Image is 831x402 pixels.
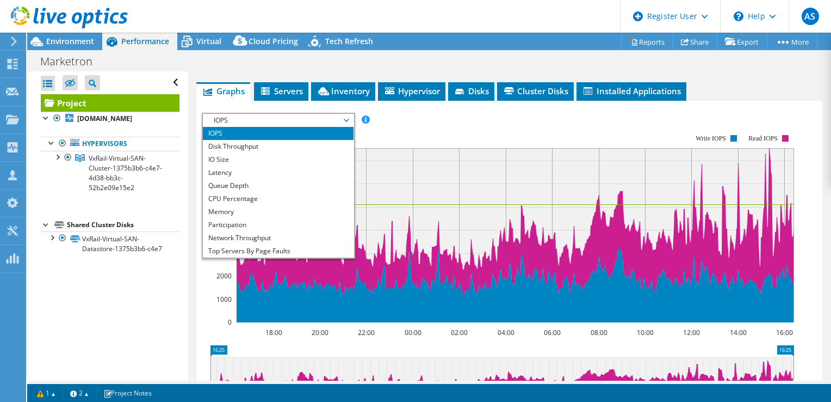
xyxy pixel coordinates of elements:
[203,153,354,166] li: IO Size
[383,86,440,96] span: Hypervisor
[203,179,354,192] li: Queue Depth
[196,36,221,46] span: Virtual
[67,218,179,232] div: Shared Cluster Disks
[41,151,179,194] a: VxRail-Virtual-SAN-Cluster-1375b3b6-c4e7-4d38-bb3c-52b2e09e15e2
[734,11,743,21] svg: \n
[41,232,179,255] a: VxRail-Virtual-SAN-Datastore-1375b3b6-c4e7
[450,328,467,337] text: 02:00
[121,36,169,46] span: Performance
[46,36,94,46] span: Environment
[41,137,179,151] a: Hypervisors
[590,328,607,337] text: 08:00
[203,232,354,245] li: Network Throughput
[503,86,568,96] span: Cluster Disks
[621,33,673,50] a: Reports
[77,114,132,123] b: [DOMAIN_NAME]
[748,135,778,142] text: Read IOPS
[265,328,282,337] text: 18:00
[802,8,819,25] span: AS
[63,386,96,400] a: 2
[228,318,232,327] text: 0
[673,33,717,50] a: Share
[203,245,354,258] li: Top Servers By Page Faults
[404,328,421,337] text: 00:00
[636,328,653,337] text: 10:00
[203,166,354,179] li: Latency
[683,328,699,337] text: 12:00
[208,114,348,127] span: IOPS
[325,36,373,46] span: Tech Refresh
[35,56,109,68] h1: Marketron
[203,127,354,140] li: IOPS
[776,328,792,337] text: 16:00
[454,86,489,96] span: Disks
[317,86,370,96] span: Inventory
[582,86,681,96] span: Installed Applications
[203,218,354,232] li: Participation
[696,135,726,142] text: Write IOPS
[29,386,63,400] a: 1
[89,154,162,192] span: VxRail-Virtual-SAN-Cluster-1375b3b6-c4e7-4d38-bb3c-52b2e09e15e2
[96,386,159,400] a: Project Notes
[249,36,298,46] span: Cloud Pricing
[41,94,179,112] a: Project
[203,140,354,153] li: Disk Throughput
[203,205,354,218] li: Memory
[729,328,746,337] text: 14:00
[717,33,767,50] a: Export
[357,328,374,337] text: 22:00
[311,328,328,337] text: 20:00
[543,328,560,337] text: 06:00
[216,271,232,281] text: 2000
[41,112,179,126] a: [DOMAIN_NAME]
[497,328,514,337] text: 04:00
[767,33,817,50] a: More
[259,86,303,96] span: Servers
[202,86,245,96] span: Graphs
[216,295,232,304] text: 1000
[203,192,354,205] li: CPU Percentage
